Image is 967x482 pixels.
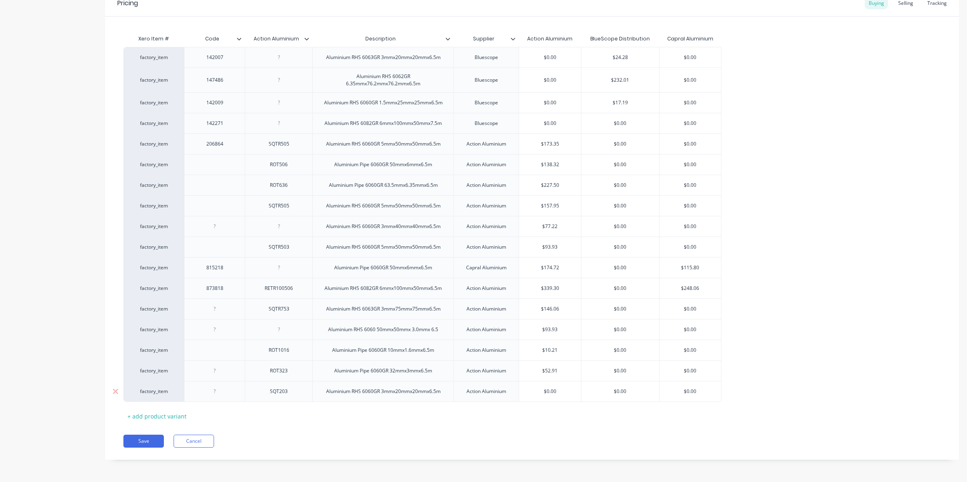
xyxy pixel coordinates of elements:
div: Supplier [454,31,519,47]
div: 206864 [195,139,235,149]
div: factory_item [131,388,176,395]
button: Cancel [174,435,214,448]
div: $248.06 [660,278,721,298]
div: $0.00 [581,113,659,133]
div: factory_item [131,54,176,61]
div: $146.06 [519,299,581,319]
div: $0.00 [660,319,721,340]
div: Action Aluminium [245,29,307,49]
div: $0.00 [581,216,659,237]
div: Action Aluminium [527,35,573,42]
div: Action Aluminium [460,386,513,397]
div: Aluminium RHS 6060 50mmx50mmx 3.0mmx 6.5 [322,324,445,335]
div: Action Aluminium [460,304,513,314]
div: $0.00 [581,134,659,154]
div: Aluminium RHS 6082GR 6mmx100mmx50mmx6.5m [318,283,448,294]
div: Action Aluminium [460,324,513,335]
div: factory_itemAluminium RHS 6060GR 3mmx40mmx40mmx6.5mAction Aluminium$77.22$0.00$0.00 [123,216,721,237]
div: $115.80 [660,258,721,278]
div: Description [312,31,454,47]
div: factory_item [131,161,176,168]
div: $52.91 [519,361,581,381]
div: Aluminium RHS 6060GR 5mmx50mmx50mmx6.5m [320,201,447,211]
div: factory_item [131,120,176,127]
div: SQTR505 [259,139,299,149]
div: $0.00 [581,196,659,216]
div: ROT1016 [259,345,299,355]
div: $0.00 [660,93,721,113]
div: Bluescope [466,118,507,129]
div: BlueScope Distribution [590,35,650,42]
div: SQTR505 [259,201,299,211]
div: Action Aluminium [460,283,513,294]
div: $0.00 [581,154,659,175]
div: $0.00 [519,70,581,90]
button: Save [123,435,164,448]
div: factory_itemSQT203Aluminium RHS 6060GR 3mmx20mmx20mmx6.5mAction Aluminium$0.00$0.00$0.00 [123,381,721,402]
div: factory_itemSQTR753Aluminium RHS 6063GR 3mmx75mmx75mmx6.5mAction Aluminium$146.06$0.00$0.00 [123,298,721,319]
div: Bluescope [466,52,507,63]
div: SQTR753 [259,304,299,314]
div: $0.00 [581,258,659,278]
div: Aluminium RHS 6060GR 5mmx50mmx50mmx6.5m [320,242,447,252]
div: factory_item142009Aluminium RHS 6060GR 1.5mmx25mmx25mmx6.5mBluescope$0.00$17.19$0.00 [123,92,721,113]
div: Action Aluminium [460,201,513,211]
div: $0.00 [660,196,721,216]
div: factory_item873818RETR100506Aluminium RHS 6082GR 6mmx100mmx50mmx6.5mAction Aluminium$339.30$0.00$... [123,278,721,298]
div: $0.00 [519,93,581,113]
div: $0.00 [660,154,721,175]
div: $0.00 [660,237,721,257]
div: Xero Item # [123,31,184,47]
div: Aluminium Pipe 6060GR 32mmx3mmx6.5m [328,366,439,376]
div: $339.30 [519,278,581,298]
div: factory_item [131,243,176,251]
div: $157.95 [519,196,581,216]
div: 873818 [195,283,235,294]
div: $0.00 [660,216,721,237]
div: Supplier [454,29,514,49]
div: factory_itemROT323Aluminium Pipe 6060GR 32mmx3mmx6.5mAction Aluminium$52.91$0.00$0.00 [123,360,721,381]
div: $0.00 [660,361,721,381]
div: $0.00 [660,70,721,90]
div: $0.00 [581,340,659,360]
div: Action Aluminium [460,221,513,232]
div: factory_item [131,223,176,230]
div: ROT636 [259,180,299,190]
div: factory_item [131,76,176,84]
div: factory_itemROT636Aluminium Pipe 6060GR 63.5mmx6.35mmx6.5mAction Aluminium$227.50$0.00$0.00 [123,175,721,195]
div: $10.21 [519,340,581,360]
div: $0.00 [581,175,659,195]
div: $0.00 [581,278,659,298]
div: $232.01 [581,70,659,90]
div: $77.22 [519,216,581,237]
div: $227.50 [519,175,581,195]
div: factory_item206864SQTR505Aluminium RHS 6060GR 5mmx50mmx50mmx6.5mAction Aluminium$173.35$0.00$0.00 [123,133,721,154]
div: Description [312,29,449,49]
div: factory_itemAluminium RHS 6060 50mmx50mmx 3.0mmx 6.5Action Aluminium$93.93$0.00$0.00 [123,319,721,340]
div: factory_item [131,305,176,313]
div: Capral Aluminium [667,35,713,42]
div: RETR100506 [258,283,299,294]
div: Aluminium RHS 6082GR 6mmx100mmx50mmx7.5m [318,118,448,129]
div: Action Aluminium [460,159,513,170]
div: 142009 [195,97,235,108]
div: factory_item [131,202,176,209]
div: Bluescope [466,75,507,85]
div: factory_item [131,264,176,271]
div: $0.00 [519,381,581,402]
div: $0.00 [660,47,721,68]
div: factory_item815218Aluminium Pipe 6060GR 50mmx6mmx6.5mCapral Aluminium$174.72$0.00$115.80 [123,257,721,278]
div: Aluminium RHS 6060GR 5mmx50mmx50mmx6.5m [320,139,447,149]
div: factory_itemROT506Aluminium Pipe 6060GR 50mmx6mmx6.5mAction Aluminium$138.32$0.00$0.00 [123,154,721,175]
div: $0.00 [660,299,721,319]
div: $93.93 [519,237,581,257]
div: factory_itemROT1016Aluminium Pipe 6060GR 10mmx1.6mmx6.5mAction Aluminium$10.21$0.00$0.00 [123,340,721,360]
div: 142007 [195,52,235,63]
div: $0.00 [660,134,721,154]
div: $174.72 [519,258,581,278]
div: Capral Aluminium [460,262,513,273]
div: Aluminium Pipe 6060GR 50mmx6mmx6.5m [328,262,439,273]
div: $0.00 [519,47,581,68]
div: $173.35 [519,134,581,154]
div: Action Aluminium [460,139,513,149]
